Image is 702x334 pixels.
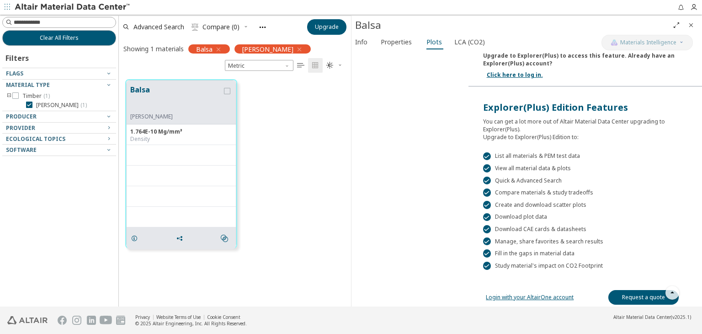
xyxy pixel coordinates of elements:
div:  [483,262,491,270]
span: Timber [22,92,50,100]
div: Density [130,135,232,143]
div:  [483,237,491,246]
span: Metric [225,60,293,71]
div:  [483,213,491,221]
button: Similar search [217,229,236,248]
span: [PERSON_NAME] [36,102,87,109]
div:  [483,225,491,233]
span: Plots [426,35,442,49]
div: Download CAE cards & datasheets [483,225,687,233]
div: Filters [2,46,33,68]
button: Producer [2,111,116,122]
div: You can get a lot more out of Altair Material Data Center upgrading to Explorer(Plus). Upgrade to... [483,114,687,141]
button: Tile View [308,58,323,73]
span: ( 1 ) [80,101,87,109]
div: Fill in the gaps in material data [483,249,687,258]
div: List all materials & PEM test data [483,152,687,161]
div:  [483,177,491,185]
button: Provider [2,123,116,134]
a: Request a quote [608,290,679,305]
span: LCA (CO2) [454,35,485,49]
a: Login with your AltairOne account [486,293,574,301]
div:  [483,189,491,197]
button: Table View [293,58,308,73]
span: Upgrade [315,23,339,31]
i: toogle group [6,92,12,100]
div: Quick & Advanced Search [483,177,687,185]
div: 1.764E-10 Mg/mm³ [130,128,232,135]
button: Details [127,229,146,248]
div: Upgrade to Explorer(Plus) to access this feature. Already have an Explorer(Plus) account? [483,48,687,67]
div: Unit System [225,60,293,71]
div:  [483,164,491,172]
button: Flags [2,68,116,79]
span: Material Type [6,81,50,89]
span: Provider [6,124,35,132]
i:  [326,62,334,69]
a: Cookie Consent [207,314,240,320]
div:  [483,201,491,209]
div: Create and download scatter plots [483,201,687,209]
span: Ecological Topics [6,135,65,143]
img: Altair Engineering [7,316,48,324]
i:  [312,62,319,69]
a: Privacy [135,314,150,320]
button: Material Type [2,80,116,91]
span: Clear All Filters [40,34,79,42]
span: [PERSON_NAME] [242,45,293,53]
span: Software [6,146,37,154]
i:  [221,235,228,242]
button: Theme [323,58,346,73]
button: Upgrade [307,19,346,35]
span: ( 1 ) [43,92,50,100]
span: Compare (0) [202,24,239,30]
i:  [297,62,304,69]
button: Share [172,229,191,248]
div:  [483,249,491,258]
span: Info [355,35,367,49]
div: Manage, share favorites & search results [483,237,687,246]
div: grid [119,73,351,307]
button: Clear All Filters [2,30,116,46]
div: Explorer(Plus) Edition Features [483,101,687,114]
div: Balsa [355,18,669,32]
div: Compare materials & study tradeoffs [483,189,687,197]
div: Download plot data [483,213,687,221]
button: Full Screen [669,18,684,32]
button: Balsa [130,84,222,113]
button: AI CopilotMaterials Intelligence [601,35,693,50]
div: [PERSON_NAME] [130,113,222,120]
div: Showing 1 materials [123,44,184,53]
span: Producer [6,113,37,120]
img: Altair Material Data Center [15,3,131,12]
div: (v2025.1) [613,314,691,320]
span: Flags [6,70,23,77]
a: Website Terms of Use [156,314,201,320]
div: View all material data & plots [483,164,687,172]
div: © 2025 Altair Engineering, Inc. All Rights Reserved. [135,320,247,327]
button: Close [684,18,698,32]
div:  [483,152,491,161]
span: Properties [381,35,412,49]
img: AI Copilot [611,39,618,46]
div: Study material's impact on CO2 Footprint [483,262,687,270]
button: Software [2,145,116,156]
a: Click here to log in. [487,71,543,79]
span: Advanced Search [133,24,184,30]
span: Altair Material Data Center [613,314,671,320]
button: Ecological Topics [2,134,116,145]
i:  [191,23,199,31]
span: Materials Intelligence [620,39,676,46]
span: Balsa [196,45,213,53]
